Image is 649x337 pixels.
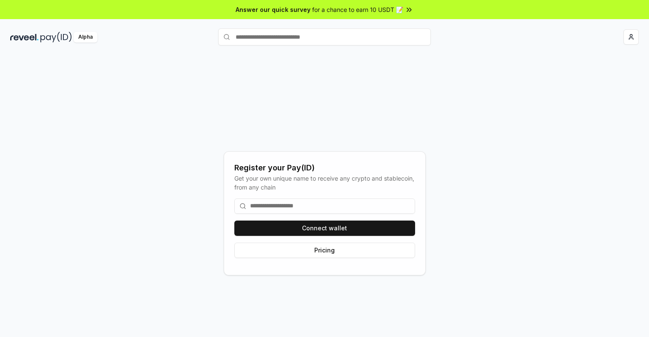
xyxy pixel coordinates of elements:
button: Pricing [234,243,415,258]
span: Answer our quick survey [236,5,310,14]
div: Get your own unique name to receive any crypto and stablecoin, from any chain [234,174,415,192]
span: for a chance to earn 10 USDT 📝 [312,5,403,14]
div: Register your Pay(ID) [234,162,415,174]
div: Alpha [74,32,97,42]
button: Connect wallet [234,221,415,236]
img: pay_id [40,32,72,42]
img: reveel_dark [10,32,39,42]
